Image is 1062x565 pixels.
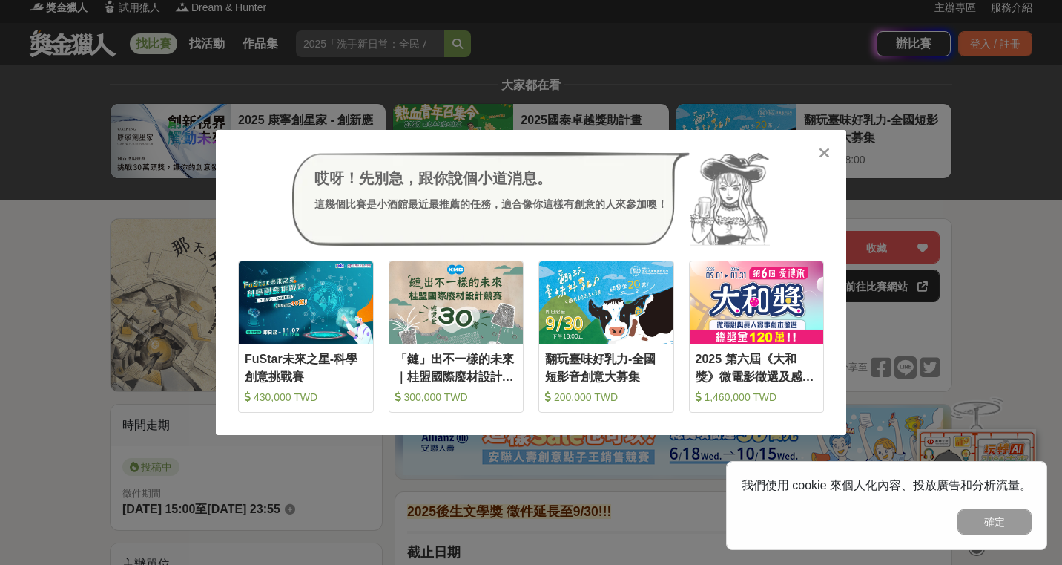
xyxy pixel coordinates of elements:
[389,261,524,413] a: Cover Image「鏈」出不一樣的未來｜桂盟國際廢材設計競賽 300,000 TWD
[314,197,667,212] div: 這幾個比賽是小酒館最近最推薦的任務，適合像你這樣有創意的人來參加噢！
[696,350,818,384] div: 2025 第六屆《大和獎》微電影徵選及感人實事分享
[239,261,373,344] img: Cover Image
[395,390,518,405] div: 300,000 TWD
[689,261,825,413] a: Cover Image2025 第六屆《大和獎》微電影徵選及感人實事分享 1,460,000 TWD
[389,261,524,344] img: Cover Image
[545,390,667,405] div: 200,000 TWD
[314,167,667,189] div: 哎呀！先別急，跟你說個小道消息。
[690,261,824,344] img: Cover Image
[395,350,518,384] div: 「鏈」出不一樣的未來｜桂盟國際廢材設計競賽
[245,390,367,405] div: 430,000 TWD
[245,350,367,384] div: FuStar未來之星-科學創意挑戰賽
[539,261,673,344] img: Cover Image
[696,390,818,405] div: 1,460,000 TWD
[238,261,374,413] a: Cover ImageFuStar未來之星-科學創意挑戰賽 430,000 TWD
[742,479,1032,491] span: 我們使用 cookie 來個人化內容、投放廣告和分析流量。
[545,350,667,384] div: 翻玩臺味好乳力-全國短影音創意大募集
[538,261,674,413] a: Cover Image翻玩臺味好乳力-全國短影音創意大募集 200,000 TWD
[690,152,770,246] img: Avatar
[957,509,1032,535] button: 確定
